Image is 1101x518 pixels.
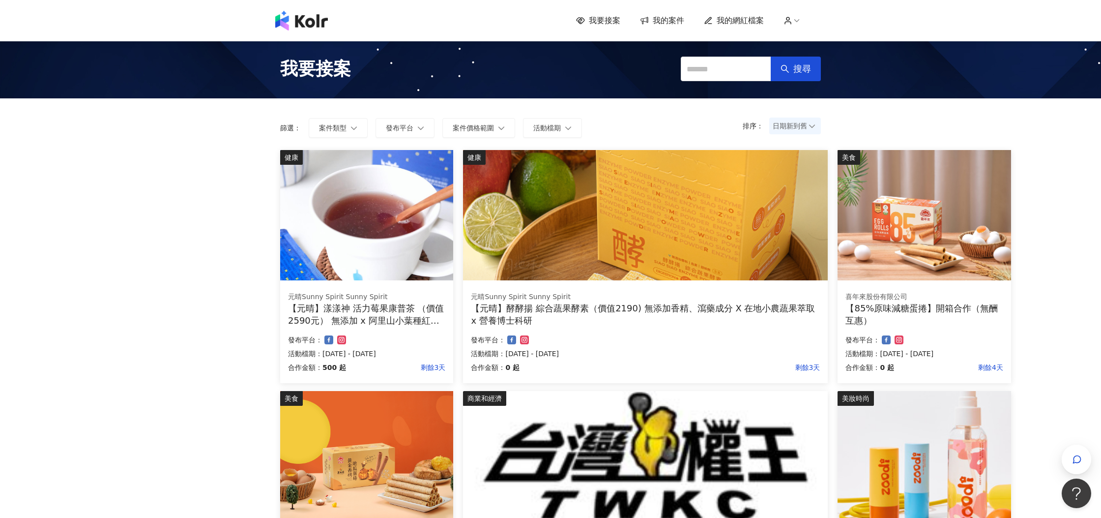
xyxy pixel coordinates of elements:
a: 我要接案 [576,15,620,26]
div: 健康 [463,150,486,165]
button: 發布平台 [376,118,435,138]
iframe: Help Scout Beacon - Open [1062,479,1091,508]
span: 我要接案 [280,57,351,81]
img: 酵酵揚｜綜合蔬果酵素 [463,150,828,280]
img: logo [275,11,328,30]
span: 案件價格範圍 [453,124,494,132]
div: 美食 [280,391,303,406]
div: 商業和經濟 [463,391,506,406]
div: 【元晴】漾漾神 活力莓果康普茶 （價值2590元） 無添加 x 阿里山小葉種紅茶 x 多國專利原料 x 營養博士科研 [288,302,445,327]
button: 搜尋 [771,57,821,81]
p: 合作金額： [471,362,505,373]
img: 85%原味減糖蛋捲 [838,150,1011,280]
div: 元晴Sunny Spirit Sunny Spirit [288,292,445,302]
p: 發布平台： [288,334,322,346]
div: 喜年來股份有限公司 [845,292,1003,302]
div: 健康 [280,150,303,165]
div: 美食 [838,150,860,165]
p: 0 起 [880,362,894,373]
img: 漾漾神｜活力莓果康普茶沖泡粉 [280,150,453,280]
p: 活動檔期：[DATE] - [DATE] [845,348,1003,360]
p: 發布平台： [845,334,880,346]
span: search [781,64,789,73]
div: 【85%原味減糖蛋捲】開箱合作（無酬互惠） [845,302,1003,327]
a: 我的網紅檔案 [704,15,764,26]
button: 活動檔期 [523,118,582,138]
p: 篩選： [280,124,301,132]
p: 合作金額： [288,362,322,373]
p: 500 起 [322,362,346,373]
span: 活動檔期 [533,124,561,132]
p: 剩餘3天 [520,362,820,373]
span: 我要接案 [589,15,620,26]
span: 案件類型 [319,124,347,132]
span: 搜尋 [793,63,811,74]
p: 0 起 [505,362,520,373]
span: 我的網紅檔案 [717,15,764,26]
button: 案件價格範圍 [442,118,515,138]
div: 【元晴】酵酵揚 綜合蔬果酵素（價值2190) 無添加香精、瀉藥成分 X 在地小農蔬果萃取 x 營養博士科研 [471,302,820,327]
p: 發布平台： [471,334,505,346]
a: 我的案件 [640,15,684,26]
p: 剩餘3天 [346,362,445,373]
div: 元晴Sunny Spirit Sunny Spirit [471,292,820,302]
p: 剩餘4天 [894,362,1003,373]
button: 案件類型 [309,118,368,138]
div: 美妝時尚 [838,391,874,406]
p: 排序： [743,122,769,130]
span: 日期新到舊 [773,119,817,133]
p: 合作金額： [845,362,880,373]
p: 活動檔期：[DATE] - [DATE] [471,348,820,360]
p: 活動檔期：[DATE] - [DATE] [288,348,445,360]
span: 發布平台 [386,124,413,132]
span: 我的案件 [653,15,684,26]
